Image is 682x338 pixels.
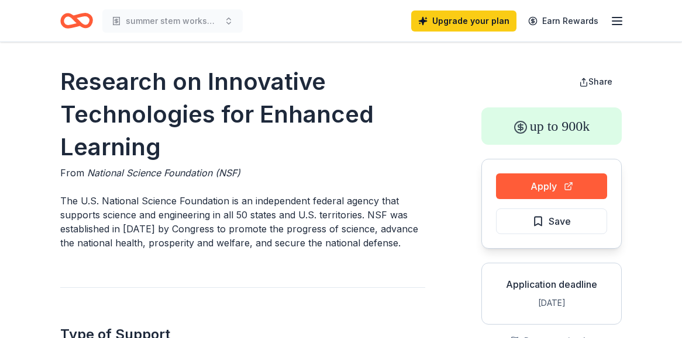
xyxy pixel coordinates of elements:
div: [DATE] [491,296,612,310]
div: From [60,166,425,180]
span: summer stem workshop [126,14,219,28]
button: Save [496,208,607,234]
button: summer stem workshop [102,9,243,33]
a: Upgrade your plan [411,11,516,32]
div: up to 900k [481,107,622,145]
span: Share [588,76,612,86]
p: The U.S. National Science Foundation is an independent federal agency that supports science and e... [60,194,425,250]
span: National Science Foundation (NSF) [87,167,240,179]
span: Save [549,214,571,229]
button: Apply [496,173,607,199]
h1: Research on Innovative Technologies for Enhanced Learning [60,65,425,163]
a: Earn Rewards [521,11,605,32]
button: Share [570,70,622,93]
a: Home [60,7,93,34]
div: Application deadline [491,277,612,291]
